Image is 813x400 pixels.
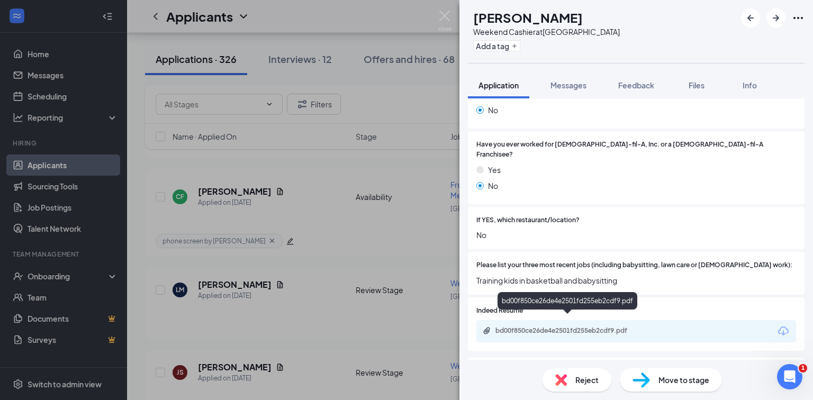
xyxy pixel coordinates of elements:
[511,43,518,49] svg: Plus
[473,26,620,37] div: Weekend Cashier at [GEOGRAPHIC_DATA]
[799,364,807,372] span: 1
[488,180,498,192] span: No
[476,140,796,160] span: Have you ever worked for [DEMOGRAPHIC_DATA]-fil-A, Inc. or a [DEMOGRAPHIC_DATA]-fil-A Franchisee?
[476,215,580,225] span: If YES, which restaurant/location?
[476,275,796,286] span: Training kids in basketball and babysitting
[488,164,501,176] span: Yes
[741,8,760,28] button: ArrowLeftNew
[575,374,599,386] span: Reject
[473,40,520,51] button: PlusAdd a tag
[476,306,523,316] span: Indeed Resume
[483,326,491,335] svg: Paperclip
[498,292,637,310] div: bd00f850ce26de4e2501fd255eb2cdf9.pdf
[618,80,654,90] span: Feedback
[550,80,586,90] span: Messages
[777,325,790,338] svg: Download
[483,326,654,337] a: Paperclipbd00f850ce26de4e2501fd255eb2cdf9.pdf
[488,104,498,116] span: No
[743,80,757,90] span: Info
[495,326,644,335] div: bd00f850ce26de4e2501fd255eb2cdf9.pdf
[766,8,785,28] button: ArrowRight
[770,12,782,24] svg: ArrowRight
[689,80,704,90] span: Files
[658,374,709,386] span: Move to stage
[792,12,805,24] svg: Ellipses
[476,229,796,241] span: No
[473,8,583,26] h1: [PERSON_NAME]
[777,364,802,389] iframe: Intercom live chat
[478,80,519,90] span: Application
[476,260,792,270] span: Please list your three most recent jobs (including babysitting, lawn care or [DEMOGRAPHIC_DATA] w...
[744,12,757,24] svg: ArrowLeftNew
